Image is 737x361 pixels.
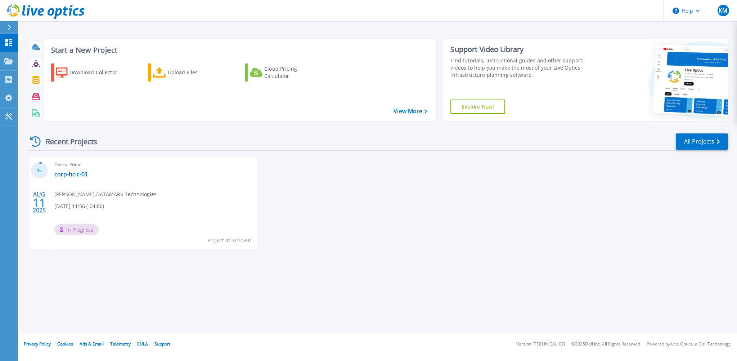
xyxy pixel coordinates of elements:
span: [PERSON_NAME] , DATAMARK Technologies [54,190,157,198]
a: Cloud Pricing Calculator [245,63,325,82]
li: Version: [TECHNICAL_ID] [516,342,565,347]
a: Telemetry [110,341,131,347]
span: Optical Prime [54,161,253,169]
div: Cloud Pricing Calculator [264,65,322,80]
div: AUG 2025 [32,189,46,216]
div: Upload Files [168,65,225,80]
a: EULA [137,341,148,347]
div: Support Video Library [450,45,596,54]
span: 11 [33,199,46,206]
a: corp-hcic-01 [54,171,88,178]
span: Project ID: 3010891 [207,237,252,245]
a: Upload Files [148,63,228,82]
span: % [39,169,42,173]
a: Ads & Email [80,341,104,347]
div: Download Collector [69,65,127,80]
span: [DATE] 11:56 (-04:00) [54,202,104,210]
a: Explore Now! [450,100,505,114]
h3: 5 [31,167,48,175]
span: In Progress [54,224,99,235]
h3: Start a New Project [51,46,427,54]
a: Support [154,341,170,347]
a: Download Collector [51,63,131,82]
a: All Projects [676,133,728,150]
div: Find tutorials, instructional guides and other support videos to help you make the most of your L... [450,57,596,79]
span: KM [719,8,727,13]
li: © 2025 Dell Inc. All Rights Reserved [571,342,640,347]
div: Recent Projects [28,133,107,150]
a: Cookies [57,341,73,347]
a: View More [394,108,427,115]
a: Privacy Policy [24,341,51,347]
li: Powered by Live Optics, a Dell Technology [647,342,731,347]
